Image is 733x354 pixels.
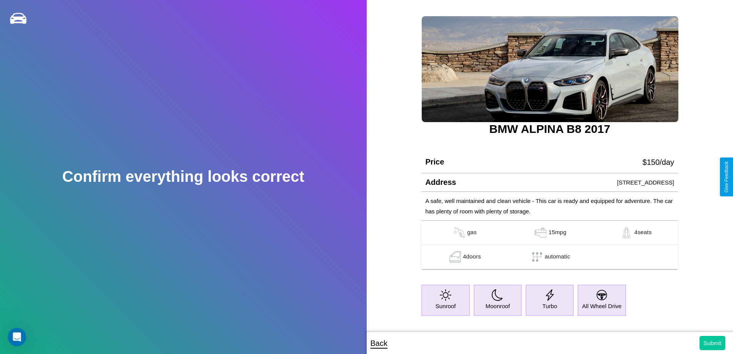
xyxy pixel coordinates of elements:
p: A safe, well maintained and clean vehicle - This car is ready and equipped for adventure. The car... [425,196,674,216]
h4: Address [425,178,456,187]
p: Back [371,336,387,350]
p: Turbo [542,301,557,311]
button: Submit [700,336,725,350]
img: gas [619,227,634,238]
p: [STREET_ADDRESS] [617,177,674,188]
p: All Wheel Drive [582,301,622,311]
p: Moonroof [486,301,510,311]
iframe: Intercom live chat [8,328,26,346]
p: 4 seats [634,227,651,238]
p: Sunroof [436,301,456,311]
img: gas [447,251,463,263]
table: simple table [421,221,678,269]
p: 15 mpg [548,227,566,238]
h4: Price [425,158,444,166]
h2: Confirm everything looks correct [62,168,304,185]
img: gas [533,227,548,238]
p: automatic [545,251,570,263]
div: Give Feedback [724,161,729,193]
p: gas [467,227,477,238]
img: gas [452,227,467,238]
h3: BMW ALPINA B8 2017 [421,122,678,136]
p: $ 150 /day [643,155,674,169]
p: 4 doors [463,251,481,263]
